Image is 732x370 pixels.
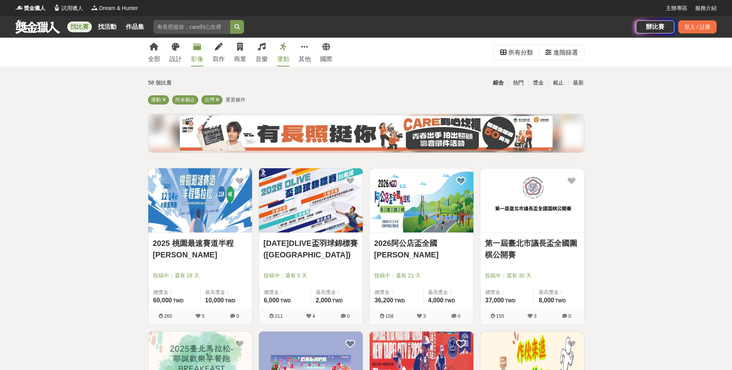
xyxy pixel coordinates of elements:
[375,297,393,304] span: 36,200
[169,38,182,66] a: 設計
[277,55,289,64] div: 運動
[528,76,548,90] div: 獎金
[99,4,138,12] span: Dream & Hunter
[488,76,508,90] div: 綜合
[61,4,83,12] span: 試用獵人
[180,116,553,151] img: f7c855b4-d01c-467d-b383-4c0caabe547d.jpg
[153,289,196,296] span: 總獎金：
[148,76,293,90] div: 58 個比賽
[347,313,350,319] span: 0
[95,22,120,32] a: 找活動
[508,76,528,90] div: 熱門
[256,38,268,66] a: 音樂
[312,313,315,319] span: 4
[53,4,61,12] img: Logo
[15,4,23,12] img: Logo
[148,168,252,232] img: Cover Image
[53,4,83,12] a: Logo試用獵人
[256,55,268,64] div: 音樂
[234,55,246,64] div: 商業
[173,298,183,304] span: TWD
[485,297,504,304] span: 37,000
[666,4,687,12] a: 主辦專區
[264,297,279,304] span: 6,000
[320,55,332,64] div: 國際
[191,55,203,64] div: 影像
[428,289,469,296] span: 最高獎金：
[236,313,239,319] span: 0
[164,313,173,319] span: 265
[15,4,45,12] a: Logo獎金獵人
[151,97,161,103] span: 運動
[153,297,172,304] span: 60,000
[123,22,147,32] a: 作品集
[555,298,566,304] span: TWD
[175,97,195,103] span: 尚未截止
[153,237,247,260] a: 2025 桃園最速賽道半程[PERSON_NAME]
[202,313,204,319] span: 5
[205,297,224,304] span: 10,000
[480,168,584,232] img: Cover Image
[539,297,554,304] span: 8,000
[91,4,138,12] a: LogoDream & Hunter
[264,289,306,296] span: 總獎金：
[505,298,515,304] span: TWD
[485,272,579,280] span: 投稿中：還有 30 天
[445,298,455,304] span: TWD
[299,55,311,64] div: 其他
[534,313,536,319] span: 3
[385,313,394,319] span: 158
[375,289,418,296] span: 總獎金：
[568,76,588,90] div: 最新
[264,237,358,260] a: [DATE]DLIVE盃羽球錦標賽([GEOGRAPHIC_DATA])
[204,97,214,103] span: 台灣
[148,168,252,233] a: Cover Image
[91,4,98,12] img: Logo
[370,168,473,233] a: Cover Image
[212,38,225,66] a: 寫作
[636,20,674,33] a: 辦比賽
[225,298,235,304] span: TWD
[226,97,246,103] span: 重置條件
[695,4,717,12] a: 服務介紹
[496,313,505,319] span: 155
[458,313,460,319] span: 0
[148,38,160,66] a: 全部
[539,289,579,296] span: 最高獎金：
[264,272,358,280] span: 投稿中：還有 5 天
[191,38,203,66] a: 影像
[277,38,289,66] a: 運動
[67,22,92,32] a: 找比賽
[548,76,568,90] div: 截止
[234,38,246,66] a: 商業
[259,168,363,232] img: Cover Image
[568,313,571,319] span: 0
[316,289,358,296] span: 最高獎金：
[374,272,469,280] span: 投稿中：還有 21 天
[212,55,225,64] div: 寫作
[332,298,343,304] span: TWD
[480,168,584,233] a: Cover Image
[316,297,331,304] span: 2,000
[275,313,283,319] span: 211
[374,237,469,260] a: 2026阿公店盃全國[PERSON_NAME]
[153,20,230,34] input: 有長照挺你，care到心坎裡！青春出手，拍出照顧 影音徵件活動
[370,168,473,232] img: Cover Image
[394,298,405,304] span: TWD
[428,297,443,304] span: 4,000
[259,168,363,233] a: Cover Image
[553,45,578,60] div: 進階篩選
[423,313,426,319] span: 3
[281,298,291,304] span: TWD
[205,289,247,296] span: 最高獎金：
[169,55,182,64] div: 設計
[24,4,45,12] span: 獎金獵人
[485,289,529,296] span: 總獎金：
[148,55,160,64] div: 全部
[299,38,311,66] a: 其他
[153,272,247,280] span: 投稿中：還有 28 天
[320,38,332,66] a: 國際
[485,237,579,260] a: 第一屆臺北市議長盃全國圍棋公開賽
[508,45,533,60] div: 所有分類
